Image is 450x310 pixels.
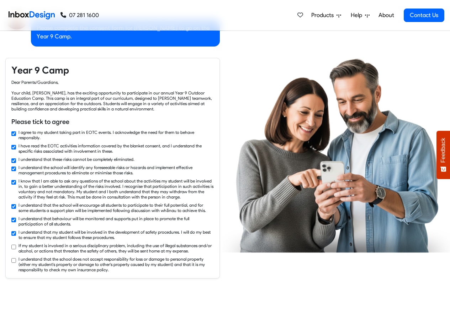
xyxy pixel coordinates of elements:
[404,9,444,22] a: Contact Us
[311,11,337,20] span: Products
[18,157,134,162] label: I understand that these risks cannot be completely eliminated.
[18,229,214,240] label: I understand that my student will be involved in the development of safety procedures. I will do ...
[11,80,214,112] div: Dear Parents/Guardians, Your child, [PERSON_NAME], has the exciting opportunity to participate in...
[18,202,214,213] label: I understand that the school will encourage all students to participate to their full potential, ...
[440,138,446,163] span: Feedback
[308,8,344,22] a: Products
[18,216,214,227] label: I understand that behaviour will be monitored and supports put in place to promote the full parti...
[11,64,214,77] h4: Year 9 Camp
[18,243,214,254] label: If my student is involved in a serious disciplinary problem, including the use of illegal substan...
[60,11,99,20] a: 07 281 1600
[18,165,214,175] label: I understand the school will identify any foreseeable risks or hazards and implement effective ma...
[18,130,214,140] label: I agree to my student taking part in EOTC events. I acknowledge the need for them to behave respo...
[376,8,396,22] a: About
[31,18,220,47] div: Please complete the consent form for [PERSON_NAME] to go on the Year 9 Camp.
[436,131,450,179] button: Feedback - Show survey
[11,117,214,126] h6: Please tick to agree
[351,11,365,20] span: Help
[18,178,214,200] label: I know that I am able to ask any questions of the school about the activities my student will be ...
[18,256,214,272] label: I understand that the school does not accept responsibility for loss or damage to personal proper...
[348,8,372,22] a: Help
[18,143,214,154] label: I have read the EOTC activities information covered by the blanket consent, and I understand the ...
